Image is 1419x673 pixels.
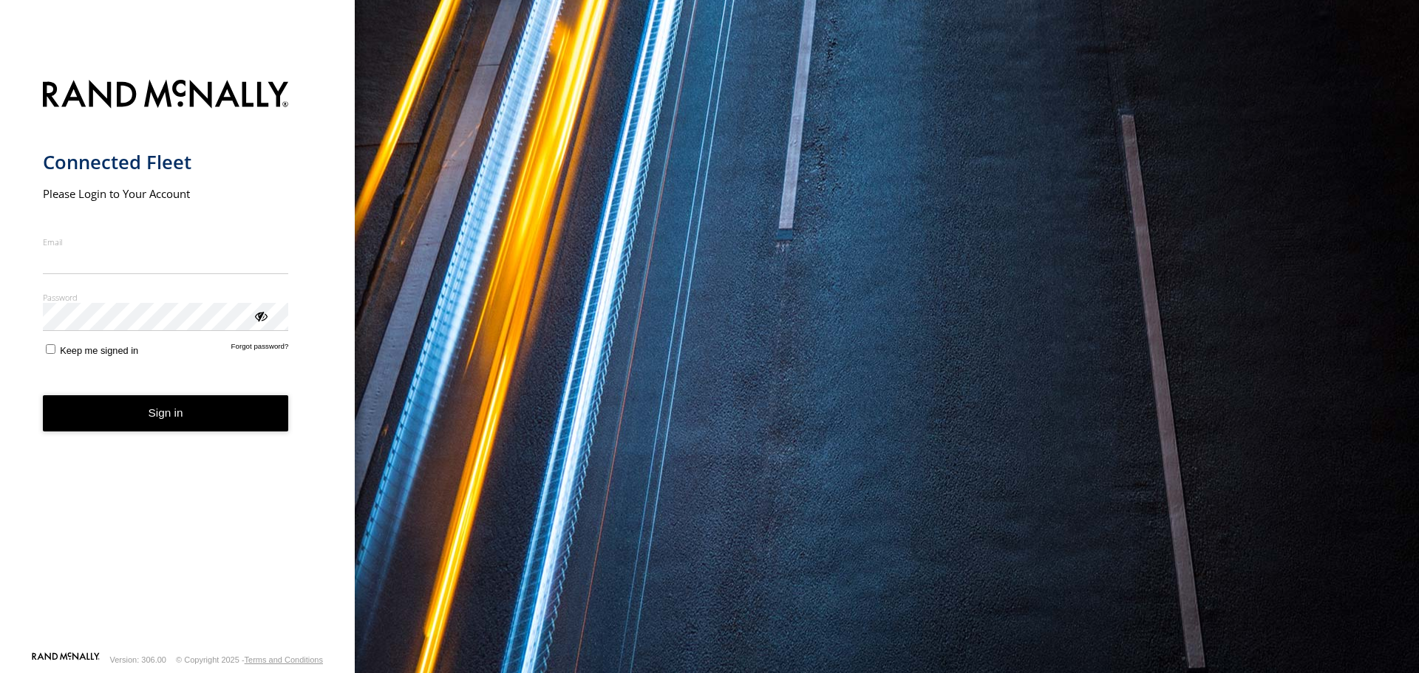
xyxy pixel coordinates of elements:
label: Password [43,292,289,303]
form: main [43,71,313,651]
label: Email [43,236,289,247]
div: Version: 306.00 [110,655,166,664]
h2: Please Login to Your Account [43,186,289,201]
img: Rand McNally [43,77,289,115]
div: ViewPassword [253,308,268,323]
a: Visit our Website [32,652,100,667]
div: © Copyright 2025 - [176,655,323,664]
a: Forgot password? [231,342,289,356]
button: Sign in [43,395,289,431]
a: Terms and Conditions [245,655,323,664]
input: Keep me signed in [46,344,55,354]
span: Keep me signed in [60,345,138,356]
h1: Connected Fleet [43,150,289,174]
